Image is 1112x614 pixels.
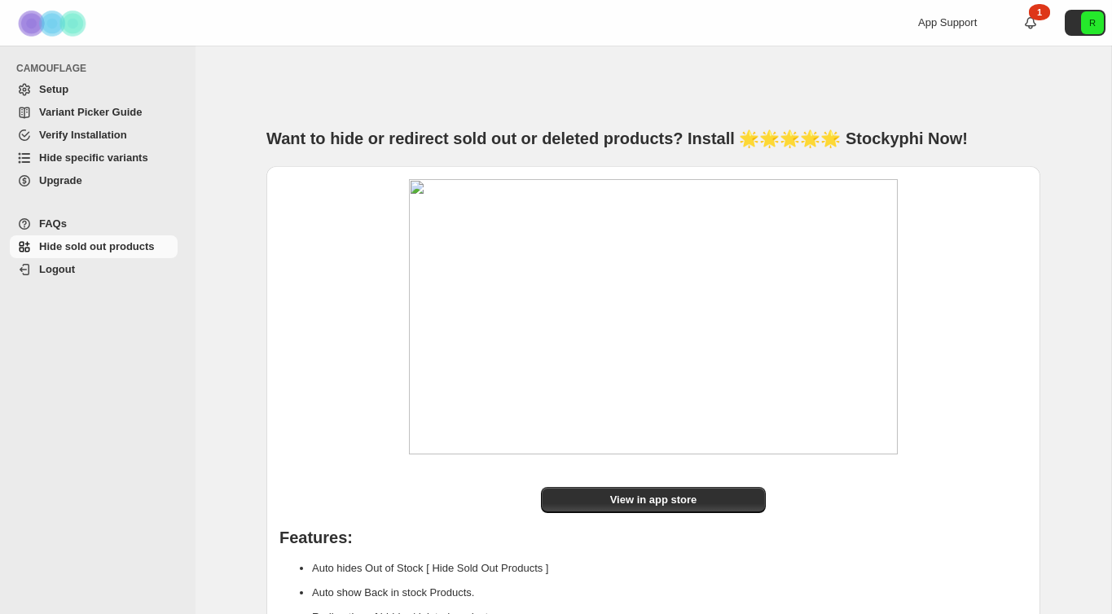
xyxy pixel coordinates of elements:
[1089,18,1096,28] text: R
[10,78,178,101] a: Setup
[10,213,178,235] a: FAQs
[10,101,178,124] a: Variant Picker Guide
[610,492,697,508] span: View in app store
[10,124,178,147] a: Verify Installation
[1022,15,1039,31] a: 1
[39,151,148,164] span: Hide specific variants
[39,83,68,95] span: Setup
[266,127,1040,150] h1: Want to hide or redirect sold out or deleted products? Install 🌟🌟🌟🌟🌟 Stockyphi Now!
[10,235,178,258] a: Hide sold out products
[39,106,142,118] span: Variant Picker Guide
[918,16,977,29] span: App Support
[1065,10,1105,36] button: Avatar with initials R
[409,179,898,454] img: image
[312,581,1027,605] li: Auto show Back in stock Products.
[10,147,178,169] a: Hide specific variants
[39,129,127,141] span: Verify Installation
[39,217,67,230] span: FAQs
[279,529,1027,546] h1: Features:
[1029,4,1050,20] div: 1
[16,62,184,75] span: CAMOUFLAGE
[39,263,75,275] span: Logout
[39,240,155,252] span: Hide sold out products
[312,556,1027,581] li: Auto hides Out of Stock [ Hide Sold Out Products ]
[1081,11,1104,34] span: Avatar with initials R
[541,487,765,513] a: View in app store
[10,169,178,192] a: Upgrade
[13,1,94,46] img: Camouflage
[39,174,82,186] span: Upgrade
[10,258,178,281] a: Logout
